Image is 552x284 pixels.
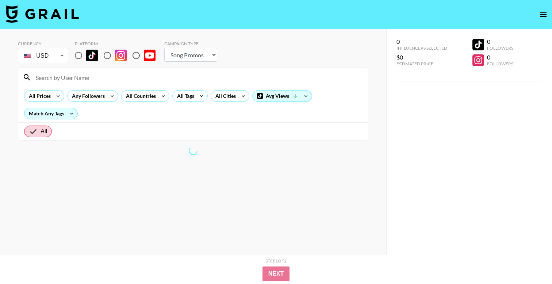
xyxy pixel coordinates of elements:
[487,54,513,61] div: 0
[173,91,196,101] div: All Tags
[31,72,364,83] input: Search by User Name
[189,146,198,155] span: Refreshing lists, bookers, clients, countries, tags, cities, talent, talent...
[536,7,551,22] button: open drawer
[396,38,447,45] div: 0
[68,91,106,101] div: Any Followers
[18,41,69,46] div: Currency
[487,45,513,51] div: Followers
[265,258,287,264] div: Step 1 of 2
[396,45,447,51] div: Influencers Selected
[396,61,447,66] div: Estimated Price
[86,50,98,61] img: TikTok
[24,91,52,101] div: All Prices
[41,127,47,136] span: All
[75,41,161,46] div: Platform
[487,61,513,66] div: Followers
[19,49,68,62] div: USD
[115,50,127,61] img: Instagram
[122,91,157,101] div: All Countries
[164,41,217,46] div: Campaign Type
[253,91,312,101] div: Avg Views
[6,5,79,23] img: Grail Talent
[24,108,77,119] div: Match Any Tags
[487,38,513,45] div: 0
[211,91,237,101] div: All Cities
[144,50,156,61] img: YouTube
[396,54,447,61] div: $0
[262,266,290,281] button: Next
